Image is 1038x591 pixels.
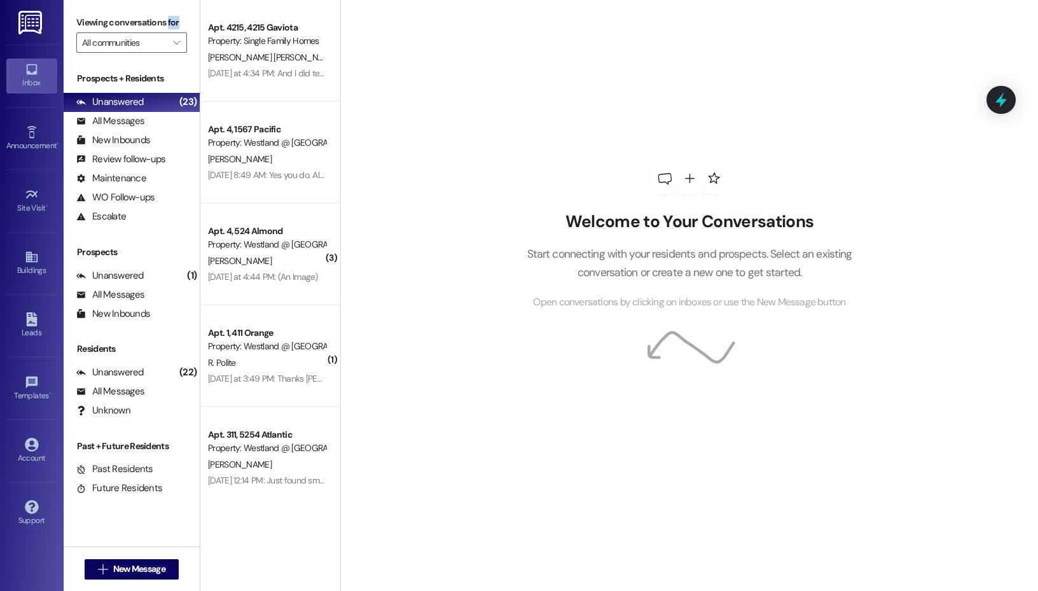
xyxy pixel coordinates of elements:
div: Maintenance [76,172,146,185]
div: (22) [176,363,200,382]
div: Property: Single Family Homes [208,34,326,48]
div: Escalate [76,210,126,223]
div: Future Residents [76,482,162,495]
h2: Welcome to Your Conversations [508,212,871,232]
div: Unanswered [76,95,144,109]
div: Apt. 4215, 4215 Gaviota [208,21,326,34]
i:  [173,38,180,48]
img: ResiDesk Logo [18,11,45,34]
span: [PERSON_NAME] [PERSON_NAME] [208,52,337,63]
div: Past + Future Residents [64,440,200,453]
div: New Inbounds [76,134,150,147]
div: Prospects + Residents [64,72,200,85]
div: WO Follow-ups [76,191,155,204]
span: R. Polite [208,357,236,368]
div: (23) [176,92,200,112]
div: Unanswered [76,366,144,379]
p: Start connecting with your residents and prospects. Select an existing conversation or create a n... [508,245,871,281]
div: All Messages [76,115,144,128]
input: All communities [82,32,167,53]
div: Property: Westland @ [GEOGRAPHIC_DATA] (3284) [208,238,326,251]
div: [DATE] 8:49 AM: Yes you do. Also I sent you a text about me getting a reminder of my rent payment... [208,169,882,181]
div: [DATE] at 3:49 PM: Thanks [PERSON_NAME] [208,373,370,384]
div: (1) [184,266,200,286]
span: • [57,139,59,148]
div: All Messages [76,385,144,398]
div: Apt. 4, 524 Almond [208,225,326,238]
div: Property: Westland @ [GEOGRAPHIC_DATA] (3283) [208,442,326,455]
button: New Message [85,559,179,580]
span: [PERSON_NAME] [208,255,272,267]
div: Apt. 311, 5254 Atlantic [208,428,326,442]
a: Account [6,434,57,468]
span: Open conversations by clicking on inboxes or use the New Message button [533,295,845,310]
a: Support [6,496,57,531]
a: Inbox [6,59,57,93]
div: Review follow-ups [76,153,165,166]
div: Unknown [76,404,130,417]
a: Site Visit • [6,184,57,218]
div: All Messages [76,288,144,302]
a: Buildings [6,246,57,281]
div: Apt. 1, 411 Orange [208,326,326,340]
div: Residents [64,342,200,356]
div: Prospects [64,246,200,259]
div: Property: Westland @ [GEOGRAPHIC_DATA] (3360) [208,340,326,353]
div: Unanswered [76,269,144,282]
div: Past Residents [76,462,153,476]
span: New Message [113,562,165,576]
span: [PERSON_NAME] [208,153,272,165]
span: [PERSON_NAME] [208,459,272,470]
div: Apt. 4, 1567 Pacific [208,123,326,136]
div: Property: Westland @ [GEOGRAPHIC_DATA] (3297) [208,136,326,149]
div: [DATE] at 4:44 PM: (An Image) [208,271,318,282]
span: • [49,389,51,398]
div: New Inbounds [76,307,150,321]
div: [DATE] 12:14 PM: Just found small/flat Fed ex package behind mailboxes on ground...for 109/i put ... [208,475,703,486]
a: Leads [6,309,57,343]
i:  [98,564,107,574]
span: • [46,202,48,211]
a: Templates • [6,372,57,406]
label: Viewing conversations for [76,13,187,32]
